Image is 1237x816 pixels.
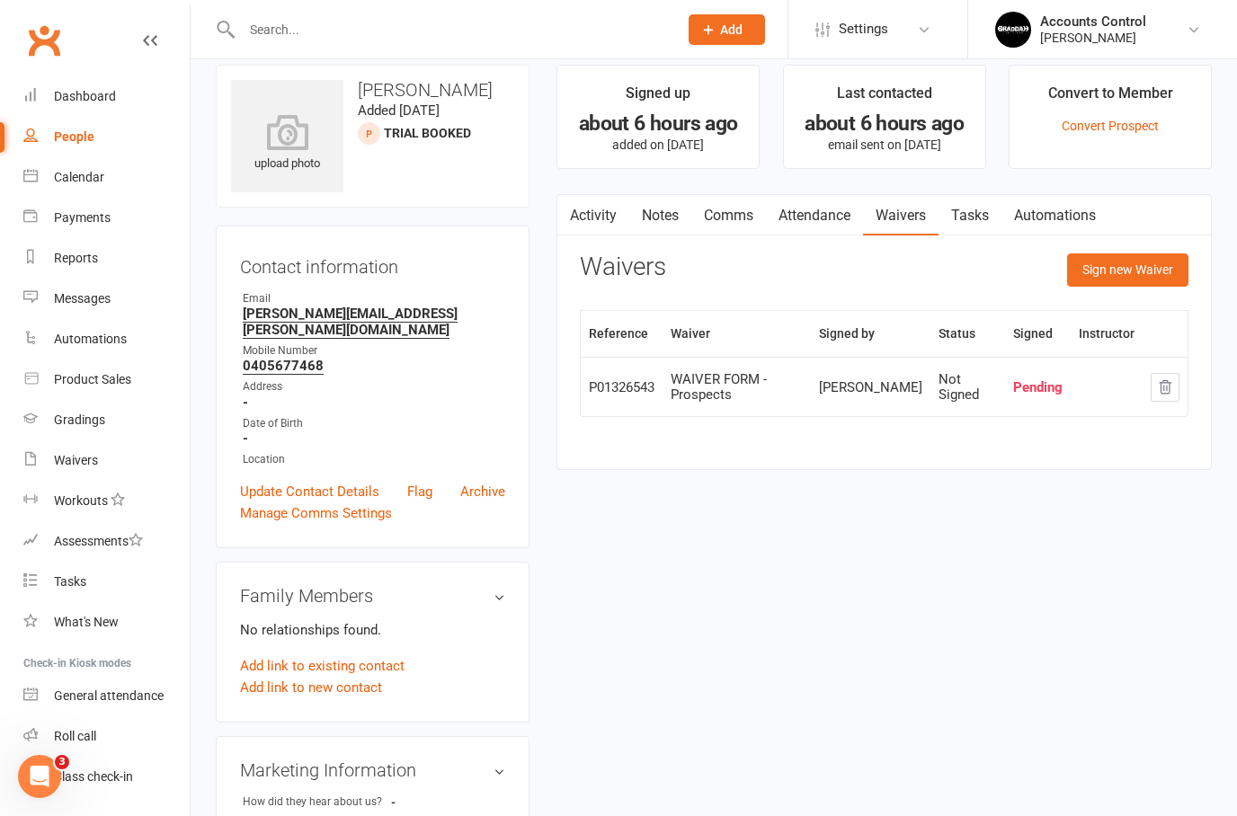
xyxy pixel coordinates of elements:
[54,688,164,703] div: General attendance
[54,574,86,589] div: Tasks
[23,117,190,157] a: People
[839,9,888,49] span: Settings
[574,114,743,133] div: about 6 hours ago
[626,82,690,114] div: Signed up
[243,451,505,468] div: Location
[995,12,1031,48] img: thumb_image1701918351.png
[1048,82,1173,114] div: Convert to Member
[240,760,505,780] h3: Marketing Information
[243,430,505,447] strong: -
[54,332,127,346] div: Automations
[800,114,969,133] div: about 6 hours ago
[939,372,997,402] div: Not Signed
[407,481,432,502] a: Flag
[23,602,190,643] a: What's New
[243,378,505,395] div: Address
[663,311,810,357] th: Waiver
[23,562,190,602] a: Tasks
[557,195,629,236] a: Activity
[240,250,505,277] h3: Contact information
[54,170,104,184] div: Calendar
[54,534,143,548] div: Assessments
[240,586,505,606] h3: Family Members
[240,619,505,641] p: No relationships found.
[23,521,190,562] a: Assessments
[1040,30,1146,46] div: [PERSON_NAME]
[54,729,96,743] div: Roll call
[23,359,190,400] a: Product Sales
[391,795,494,809] strong: -
[54,769,133,784] div: Class check-in
[243,290,505,307] div: Email
[54,453,98,467] div: Waivers
[1071,311,1143,357] th: Instructor
[54,615,119,629] div: What's New
[574,137,743,152] p: added on [DATE]
[720,22,743,37] span: Add
[231,80,514,100] h3: [PERSON_NAME]
[589,380,654,395] div: P01326543
[54,89,116,103] div: Dashboard
[460,481,505,502] a: Archive
[23,440,190,481] a: Waivers
[691,195,766,236] a: Comms
[939,195,1001,236] a: Tasks
[1067,253,1188,286] button: Sign new Waiver
[54,210,111,225] div: Payments
[240,502,392,524] a: Manage Comms Settings
[23,400,190,440] a: Gradings
[384,126,471,140] span: Trial Booked
[22,18,67,63] a: Clubworx
[23,279,190,319] a: Messages
[243,794,391,811] div: How did they hear about us?
[54,493,108,508] div: Workouts
[231,114,343,173] div: upload photo
[358,102,440,119] time: Added [DATE]
[23,157,190,198] a: Calendar
[1001,195,1108,236] a: Automations
[1005,311,1071,357] th: Signed
[54,251,98,265] div: Reports
[629,195,691,236] a: Notes
[689,14,765,45] button: Add
[54,129,94,144] div: People
[243,342,505,359] div: Mobile Number
[54,372,131,386] div: Product Sales
[243,395,505,411] strong: -
[23,198,190,238] a: Payments
[1013,380,1063,395] div: Pending
[1062,119,1159,133] a: Convert Prospect
[23,676,190,716] a: General attendance kiosk mode
[580,253,666,281] h3: Waivers
[837,82,932,114] div: Last contacted
[236,17,665,42] input: Search...
[240,677,382,698] a: Add link to new contact
[930,311,1005,357] th: Status
[671,372,802,402] div: WAIVER FORM - Prospects
[23,76,190,117] a: Dashboard
[766,195,863,236] a: Attendance
[240,481,379,502] a: Update Contact Details
[243,415,505,432] div: Date of Birth
[240,655,405,677] a: Add link to existing contact
[811,311,930,357] th: Signed by
[581,311,663,357] th: Reference
[23,481,190,521] a: Workouts
[54,412,105,427] div: Gradings
[1040,13,1146,30] div: Accounts Control
[55,755,69,769] span: 3
[23,757,190,797] a: Class kiosk mode
[23,238,190,279] a: Reports
[23,716,190,757] a: Roll call
[800,137,969,152] p: email sent on [DATE]
[819,380,922,395] div: [PERSON_NAME]
[54,291,111,306] div: Messages
[18,755,61,798] iframe: Intercom live chat
[23,319,190,359] a: Automations
[863,195,939,236] a: Waivers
